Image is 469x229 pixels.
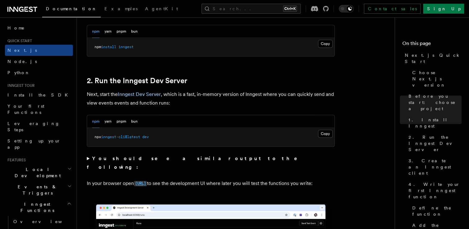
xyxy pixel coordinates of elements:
a: Your first Functions [5,101,73,118]
span: inngest-cli@latest [101,135,140,139]
span: Before you start: choose a project [409,93,462,112]
p: Next, start the , which is a fast, in-memory version of Inngest where you can quickly send and vi... [87,90,335,107]
button: npm [92,25,100,38]
a: 3. Create an Inngest client [406,155,462,179]
a: 2. Run the Inngest Dev Server [406,132,462,155]
span: Events & Triggers [5,184,68,196]
span: Choose Next.js version [412,70,462,88]
span: inngest [118,45,134,49]
span: Home [7,25,25,31]
span: Your first Functions [7,104,44,115]
a: [URL] [134,180,147,186]
a: Inngest Dev Server [118,91,161,97]
button: bun [131,115,138,128]
a: 2. Run the Inngest Dev Server [87,76,187,85]
span: Setting up your app [7,138,61,150]
button: Events & Triggers [5,181,73,199]
button: Inngest Functions [5,199,73,216]
span: Examples [104,6,138,11]
button: Local Development [5,164,73,181]
a: Python [5,67,73,78]
kbd: Ctrl+K [283,6,297,12]
span: Define the function [412,205,462,217]
button: yarn [104,115,112,128]
a: Node.js [5,56,73,67]
span: dev [142,135,149,139]
span: AgentKit [145,6,178,11]
a: Overview [11,216,73,227]
button: yarn [104,25,112,38]
code: [URL] [134,181,147,186]
span: Node.js [7,59,37,64]
a: Before you start: choose a project [406,91,462,114]
span: npm [95,45,101,49]
h4: On this page [402,40,462,50]
button: pnpm [117,25,126,38]
span: 2. Run the Inngest Dev Server [409,134,462,153]
a: Home [5,22,73,34]
a: AgentKit [141,2,182,17]
span: Next.js Quick Start [405,52,462,65]
a: Sign Up [423,4,464,14]
span: 3. Create an Inngest client [409,158,462,176]
strong: You should see a similar output to the following: [87,155,306,170]
a: Documentation [42,2,101,17]
span: Python [7,70,30,75]
span: install [101,45,116,49]
span: Install the SDK [7,92,72,97]
a: Setting up your app [5,135,73,153]
span: Features [5,158,26,163]
button: bun [131,25,138,38]
span: Documentation [46,6,97,11]
button: Copy [318,40,333,48]
span: npx [95,135,101,139]
a: Choose Next.js version [410,67,462,91]
a: Install the SDK [5,89,73,101]
span: Quick start [5,38,32,43]
span: 1. Install Inngest [409,117,462,129]
span: Inngest Functions [5,201,67,213]
button: Copy [318,130,333,138]
span: Leveraging Steps [7,121,60,132]
a: Examples [101,2,141,17]
button: Search...Ctrl+K [201,4,301,14]
a: 1. Install Inngest [406,114,462,132]
a: Leveraging Steps [5,118,73,135]
button: Toggle dark mode [339,5,354,12]
a: Next.js [5,45,73,56]
a: Contact sales [364,4,421,14]
a: 4. Write your first Inngest function [406,179,462,202]
span: 4. Write your first Inngest function [409,181,462,200]
a: Next.js Quick Start [402,50,462,67]
summary: You should see a similar output to the following: [87,154,335,172]
span: Next.js [7,48,37,53]
button: npm [92,115,100,128]
a: Define the function [410,202,462,220]
span: Overview [13,219,77,224]
p: In your browser open to see the development UI where later you will test the functions you write: [87,179,335,188]
span: Inngest tour [5,83,35,88]
span: Local Development [5,166,68,179]
button: pnpm [117,115,126,128]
